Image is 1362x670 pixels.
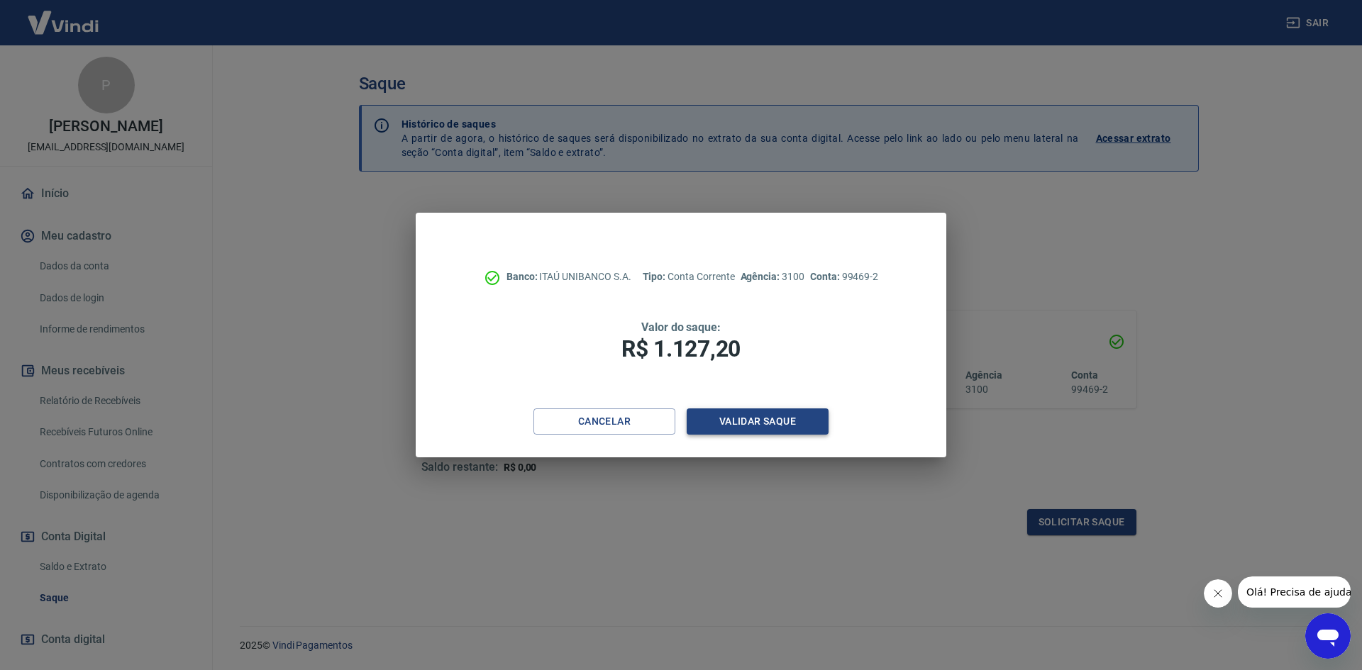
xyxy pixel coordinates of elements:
[1204,579,1232,608] iframe: Fechar mensagem
[1238,576,1351,608] iframe: Mensagem da empresa
[9,10,119,21] span: Olá! Precisa de ajuda?
[643,271,668,282] span: Tipo:
[621,335,741,362] span: R$ 1.127,20
[643,269,735,284] p: Conta Corrente
[641,320,721,334] span: Valor do saque:
[506,269,631,284] p: ITAÚ UNIBANCO S.A.
[687,408,829,435] button: Validar saque
[810,271,842,282] span: Conta:
[741,269,804,284] p: 3100
[810,269,878,284] p: 99469-2
[533,408,675,435] button: Cancelar
[506,271,540,282] span: Banco:
[741,271,782,282] span: Agência:
[1305,613,1351,659] iframe: Botão para abrir a janela de mensagens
